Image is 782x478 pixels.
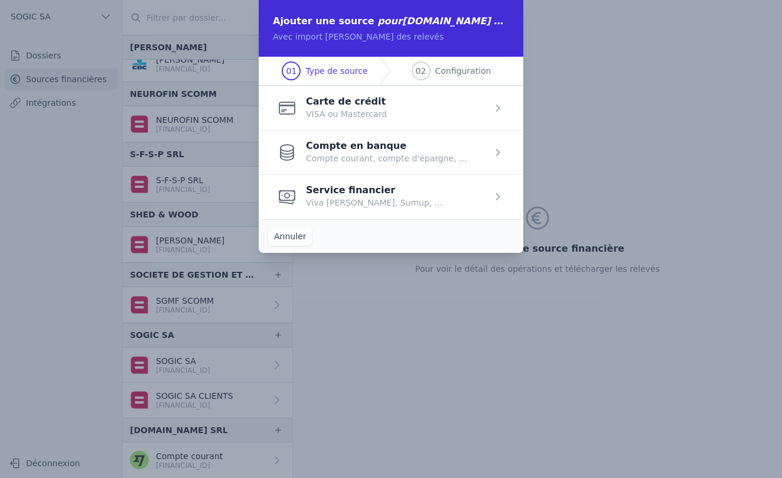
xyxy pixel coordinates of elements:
button: Annuler [268,227,312,246]
p: Avec import [PERSON_NAME] des relevés [273,31,509,43]
nav: Progress [259,57,523,86]
span: 02 [416,65,426,77]
p: Compte en banque [306,142,467,149]
button: Carte de crédit VISA ou Mastercard [278,98,387,118]
button: Compte en banque Compte courant, compte d'épargne, ... [278,142,467,162]
span: Configuration [435,65,491,77]
span: pour [DOMAIN_NAME] SRL [377,15,514,27]
span: Type de source [305,65,367,77]
span: 01 [286,65,297,77]
button: Service financier Viva [PERSON_NAME], Sumup, ... [278,187,442,207]
p: Carte de crédit [306,98,387,105]
h2: Ajouter une source [273,14,509,28]
p: Service financier [306,187,442,194]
